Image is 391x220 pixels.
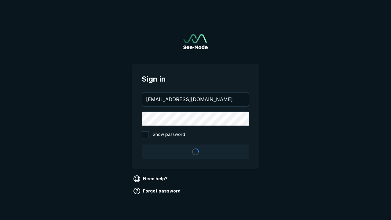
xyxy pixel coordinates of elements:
img: See-Mode Logo [183,34,208,49]
span: Show password [153,131,185,138]
span: Sign in [142,74,249,85]
a: Need help? [132,174,170,184]
a: Forgot password [132,186,183,196]
a: Go to sign in [183,34,208,49]
input: your@email.com [142,93,249,106]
